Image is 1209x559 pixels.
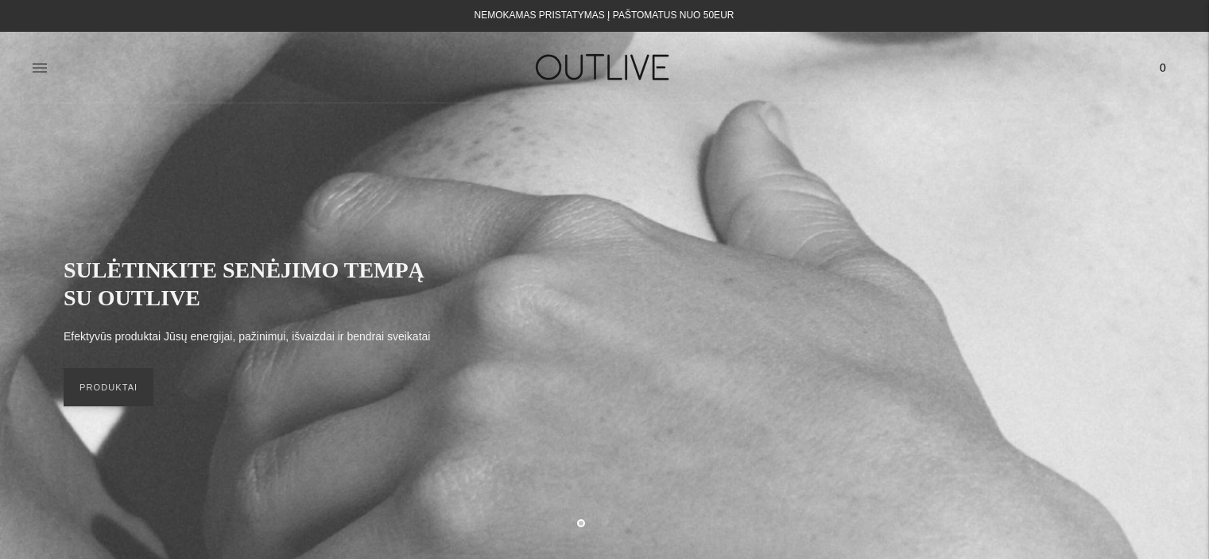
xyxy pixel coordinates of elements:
a: PRODUKTAI [64,368,153,406]
span: 0 [1152,56,1174,79]
h2: SULĖTINKITE SENĖJIMO TEMPĄ SU OUTLIVE [64,256,445,312]
p: Efektyvūs produktai Jūsų energijai, pažinimui, išvaizdai ir bendrai sveikatai [64,328,430,347]
button: Move carousel to slide 1 [577,519,585,527]
img: OUTLIVE [505,40,703,95]
a: 0 [1149,50,1177,85]
button: Move carousel to slide 2 [601,518,609,526]
button: Move carousel to slide 3 [624,518,632,526]
div: NEMOKAMAS PRISTATYMAS Į PAŠTOMATUS NUO 50EUR [475,6,734,25]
